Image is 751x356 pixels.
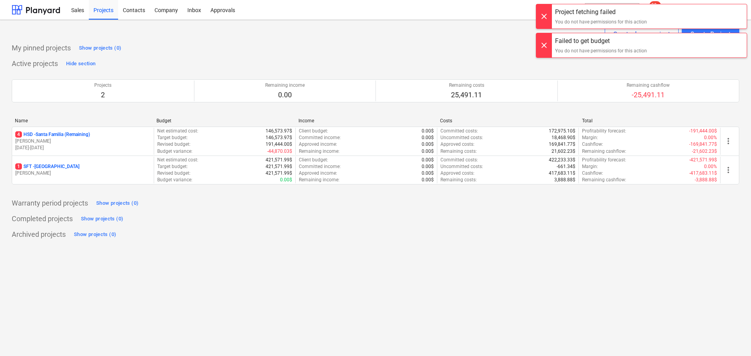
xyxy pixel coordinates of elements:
div: Show projects (0) [79,44,121,53]
p: 421,571.99$ [266,170,292,177]
p: -3,888.88$ [695,177,717,183]
p: 0.00$ [422,163,434,170]
button: Show projects (0) [94,197,140,209]
p: Budget variance : [157,177,192,183]
div: Project fetching failed [555,7,647,17]
p: -417,683.11$ [689,170,717,177]
p: 0.00$ [280,177,292,183]
p: Warranty period projects [12,199,88,208]
p: Profitability forecast : [582,157,626,163]
p: HSD - Santa Familia (Remaining) [15,131,90,138]
p: Cashflow : [582,141,603,148]
p: Committed income : [299,163,341,170]
p: Revised budget : [157,141,190,148]
p: SFT - [GEOGRAPHIC_DATA] [15,163,79,170]
p: -25,491.11 [627,90,670,100]
p: Remaining income : [299,148,340,155]
p: [PERSON_NAME] [15,138,151,145]
p: 169,841.77$ [549,141,575,148]
p: 0.00$ [422,128,434,134]
div: Show projects (0) [81,215,123,224]
p: [PERSON_NAME] [15,170,151,177]
div: Total [582,118,717,123]
p: Remaining costs : [440,177,477,183]
p: Client budget : [299,128,328,134]
button: Show projects (0) [72,228,118,241]
p: 18,468.90$ [552,134,575,141]
p: 0.00$ [422,141,434,148]
button: Show projects (0) [79,213,125,225]
button: Hide section [64,57,97,70]
p: Remaining costs : [440,148,477,155]
p: 146,573.97$ [266,134,292,141]
p: 146,573.97$ [266,128,292,134]
p: 0.00$ [422,157,434,163]
div: Name [15,118,150,123]
p: 422,233.33$ [549,157,575,163]
p: Committed income : [299,134,341,141]
p: Remaining cashflow [627,82,670,89]
p: Uncommitted costs : [440,134,483,141]
p: 0.00% [704,134,717,141]
p: 0.00$ [422,134,434,141]
p: Approved income : [299,141,337,148]
p: Active projects [12,59,58,68]
p: 0.00$ [422,177,434,183]
p: 2 [94,90,111,100]
p: Margin : [582,163,598,170]
p: Target budget : [157,163,188,170]
div: Income [298,118,434,123]
p: Revised budget : [157,170,190,177]
p: 0.00$ [422,148,434,155]
p: 21,602.23$ [552,148,575,155]
p: -44,870.03$ [267,148,292,155]
div: 4HSD -Santa Familia (Remaining)[PERSON_NAME][DATE]-[DATE] [15,131,151,151]
p: Budget variance : [157,148,192,155]
p: Remaining income [265,82,305,89]
p: 421,571.99$ [266,157,292,163]
button: Show projects (0) [77,42,123,54]
p: -661.34$ [557,163,575,170]
div: Budget [156,118,292,123]
p: Net estimated cost : [157,128,198,134]
p: Committed costs : [440,128,478,134]
div: Show projects (0) [96,199,138,208]
div: Show projects (0) [74,230,116,239]
p: -21,602.23$ [692,148,717,155]
div: Costs [440,118,575,123]
p: -421,571.99$ [689,157,717,163]
p: 172,975.10$ [549,128,575,134]
span: 1 [15,163,22,170]
p: Projects [94,82,111,89]
p: Target budget : [157,134,188,141]
p: 421,571.99$ [266,163,292,170]
p: Margin : [582,134,598,141]
p: [DATE] - [DATE] [15,145,151,151]
p: 417,683.11$ [549,170,575,177]
p: Client budget : [299,157,328,163]
p: 25,491.11 [449,90,484,100]
p: 3,888.88$ [554,177,575,183]
p: Remaining income : [299,177,340,183]
div: Failed to get budget [555,36,647,46]
p: Approved income : [299,170,337,177]
div: Hide section [66,59,95,68]
p: Cashflow : [582,170,603,177]
p: Remaining cashflow : [582,177,626,183]
p: Net estimated cost : [157,157,198,163]
p: Remaining cashflow : [582,148,626,155]
p: 0.00% [704,163,717,170]
div: You do not have permissions for this action [555,47,647,54]
p: -169,841.77$ [689,141,717,148]
p: Archived projects [12,230,66,239]
p: 0.00$ [422,170,434,177]
span: 4 [15,131,22,138]
p: Remaining costs [449,82,484,89]
p: Approved costs : [440,141,474,148]
p: Completed projects [12,214,73,224]
p: Committed costs : [440,157,478,163]
iframe: Chat Widget [712,318,751,356]
div: You do not have permissions for this action [555,18,647,25]
span: more_vert [724,165,733,175]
